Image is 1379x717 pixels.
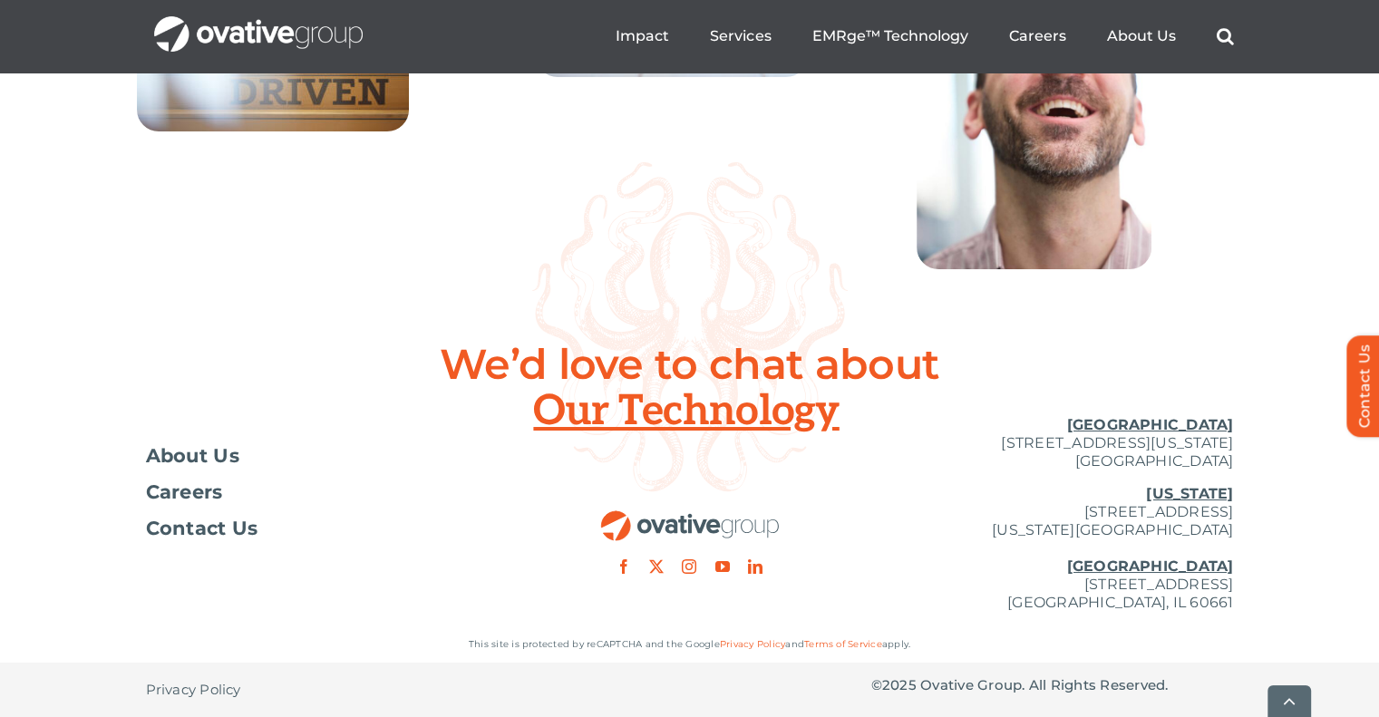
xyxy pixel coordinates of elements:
nav: Menu [616,7,1233,65]
a: youtube [715,559,730,574]
a: Services [710,27,771,45]
a: EMRge™ Technology [811,27,967,45]
p: This site is protected by reCAPTCHA and the Google and apply. [146,635,1234,654]
span: 2025 [882,676,917,693]
a: instagram [682,559,696,574]
p: [STREET_ADDRESS] [US_STATE][GEOGRAPHIC_DATA] [STREET_ADDRESS] [GEOGRAPHIC_DATA], IL 60661 [871,485,1234,612]
a: Careers [146,483,509,501]
u: [US_STATE] [1146,485,1233,502]
a: Terms of Service [804,638,882,650]
a: Privacy Policy [146,663,241,717]
a: Privacy Policy [720,638,785,650]
a: linkedin [748,559,762,574]
span: Contact Us [146,519,258,538]
a: Contact Us [146,519,509,538]
img: Home – Careers 8 [917,34,1152,269]
span: Privacy Policy [146,681,241,699]
a: twitter [649,559,664,574]
a: OG_Full_horizontal_RGB [599,509,781,526]
span: Our Technology [533,389,845,434]
a: OG_Full_horizontal_WHT [154,15,363,32]
a: Search [1216,27,1233,45]
u: [GEOGRAPHIC_DATA] [1066,416,1233,433]
nav: Footer - Privacy Policy [146,663,509,717]
span: Careers [146,483,223,501]
span: About Us [146,447,240,465]
p: © Ovative Group. All Rights Reserved. [871,676,1234,694]
nav: Footer Menu [146,447,509,538]
a: About Us [1106,27,1175,45]
a: About Us [146,447,509,465]
u: [GEOGRAPHIC_DATA] [1066,557,1233,575]
a: facebook [617,559,631,574]
a: Careers [1008,27,1065,45]
p: [STREET_ADDRESS][US_STATE] [GEOGRAPHIC_DATA] [871,416,1234,470]
a: Impact [616,27,669,45]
